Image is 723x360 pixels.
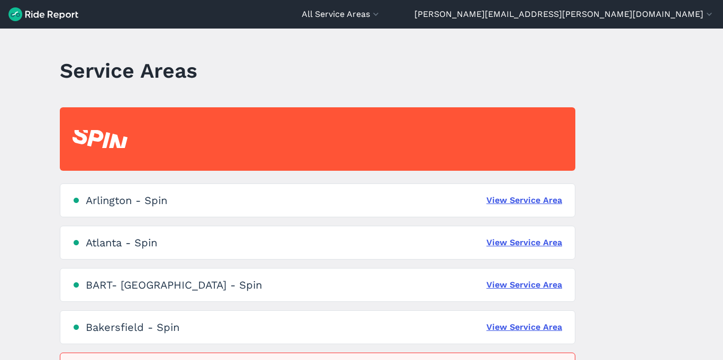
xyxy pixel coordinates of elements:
[414,8,715,21] button: [PERSON_NAME][EMAIL_ADDRESS][PERSON_NAME][DOMAIN_NAME]
[86,194,167,207] div: Arlington - Spin
[86,279,262,291] div: BART- [GEOGRAPHIC_DATA] - Spin
[486,279,562,291] a: View Service Area
[8,7,78,21] img: Ride Report
[302,8,381,21] button: All Service Areas
[486,194,562,207] a: View Service Area
[86,236,157,249] div: Atlanta - Spin
[86,321,179,334] div: Bakersfield - Spin
[60,56,197,85] h1: Service Areas
[486,236,562,249] a: View Service Area
[73,130,128,148] img: Spin
[486,321,562,334] a: View Service Area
